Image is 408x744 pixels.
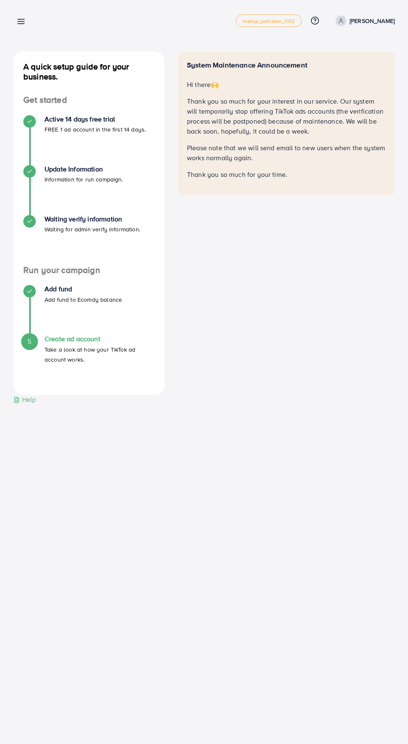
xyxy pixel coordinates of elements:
[13,335,164,385] li: Create ad account
[187,96,386,136] p: Thank you so much for your interest in our service. Our system will temporarily stop offering Tik...
[13,95,164,105] h4: Get started
[45,224,140,234] p: Waiting for admin verify information.
[236,15,302,27] a: metap_pakistan_002
[45,345,154,365] p: Take a look at how your TikTok ad account works.
[211,80,219,89] span: 🙌
[350,16,395,26] p: [PERSON_NAME]
[13,265,164,275] h4: Run your campaign
[45,115,146,123] h4: Active 14 days free trial
[13,395,36,404] div: Help
[13,165,164,215] li: Update Information
[45,335,154,343] h4: Create ad account
[187,169,386,179] p: Thank you so much for your time.
[13,215,164,265] li: Waiting verify information
[45,285,122,293] h4: Add fund
[45,295,122,305] p: Add fund to Ecomdy balance
[45,174,123,184] p: Information for run campaign.
[243,18,295,24] span: metap_pakistan_002
[187,61,386,69] h5: System Maintenance Announcement
[13,62,164,82] h4: A quick setup guide for your business.
[27,337,31,346] span: 5
[13,115,164,165] li: Active 14 days free trial
[187,143,386,163] p: Please note that we will send email to new users when the system works normally again.
[13,285,164,335] li: Add fund
[45,215,140,223] h4: Waiting verify information
[45,165,123,173] h4: Update Information
[332,15,395,26] a: [PERSON_NAME]
[45,124,146,134] p: FREE 1 ad account in the first 14 days.
[187,79,386,89] p: Hi there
